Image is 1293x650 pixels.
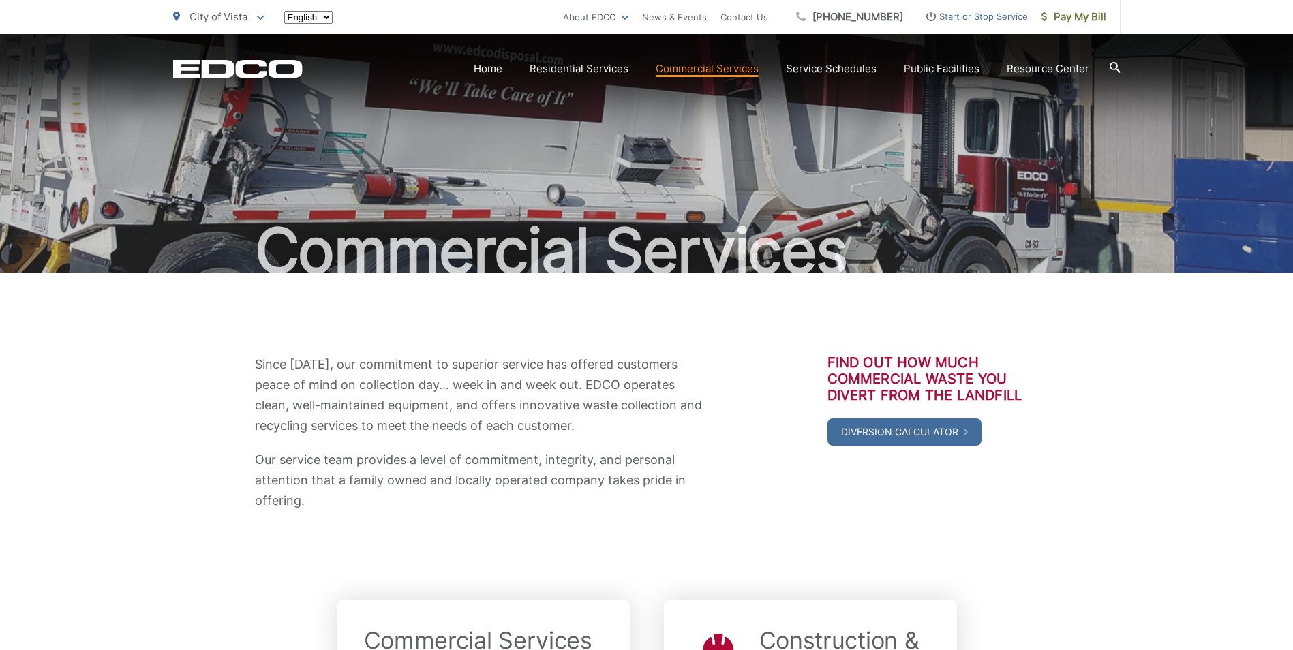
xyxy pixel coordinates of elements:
[530,61,628,77] a: Residential Services
[904,61,979,77] a: Public Facilities
[284,11,333,24] select: Select a language
[720,9,768,25] a: Contact Us
[563,9,628,25] a: About EDCO
[255,354,712,436] p: Since [DATE], our commitment to superior service has offered customers peace of mind on collectio...
[173,59,303,78] a: EDCD logo. Return to the homepage.
[474,61,502,77] a: Home
[173,217,1121,285] h1: Commercial Services
[189,10,247,23] span: City of Vista
[786,61,877,77] a: Service Schedules
[827,418,982,446] a: Diversion Calculator
[827,354,1039,403] h3: Find out how much commercial waste you divert from the landfill
[642,9,707,25] a: News & Events
[656,61,759,77] a: Commercial Services
[1041,9,1106,25] span: Pay My Bill
[1007,61,1089,77] a: Resource Center
[255,450,712,511] p: Our service team provides a level of commitment, integrity, and personal attention that a family ...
